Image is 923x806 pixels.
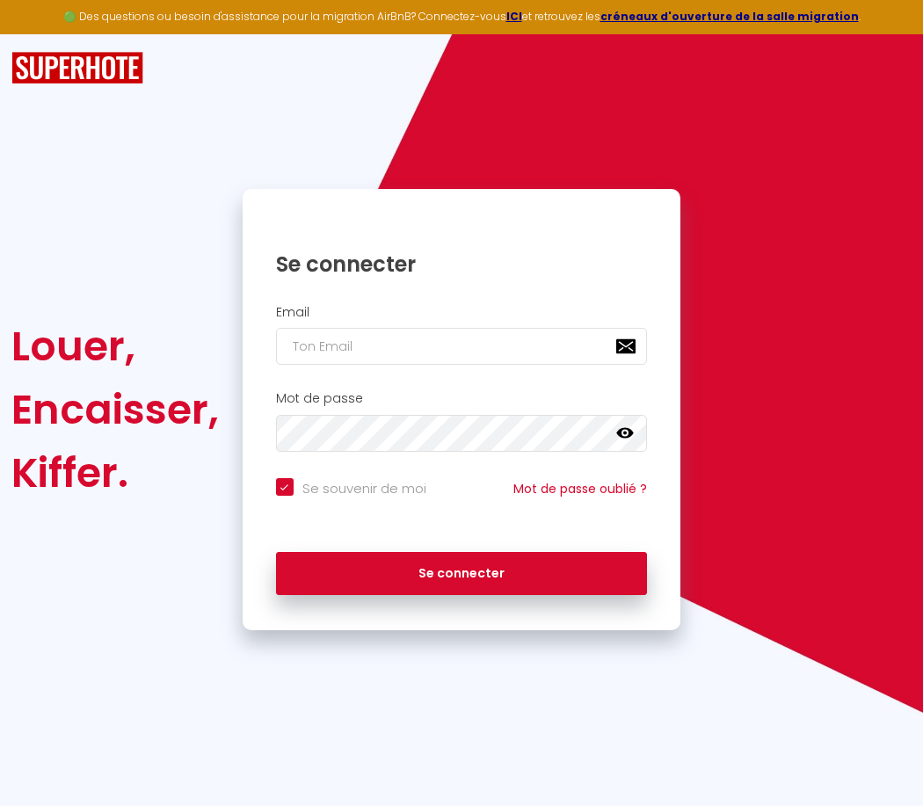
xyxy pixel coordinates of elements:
a: Mot de passe oublié ? [513,480,647,497]
button: Se connecter [276,552,648,596]
div: Kiffer. [11,441,219,505]
div: Encaisser, [11,378,219,441]
h1: Se connecter [276,251,648,278]
a: créneaux d'ouverture de la salle migration [600,9,859,24]
h2: Mot de passe [276,391,648,406]
img: SuperHote logo [11,52,143,84]
div: Louer, [11,315,219,378]
input: Ton Email [276,328,648,365]
a: ICI [506,9,522,24]
h2: Email [276,305,648,320]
